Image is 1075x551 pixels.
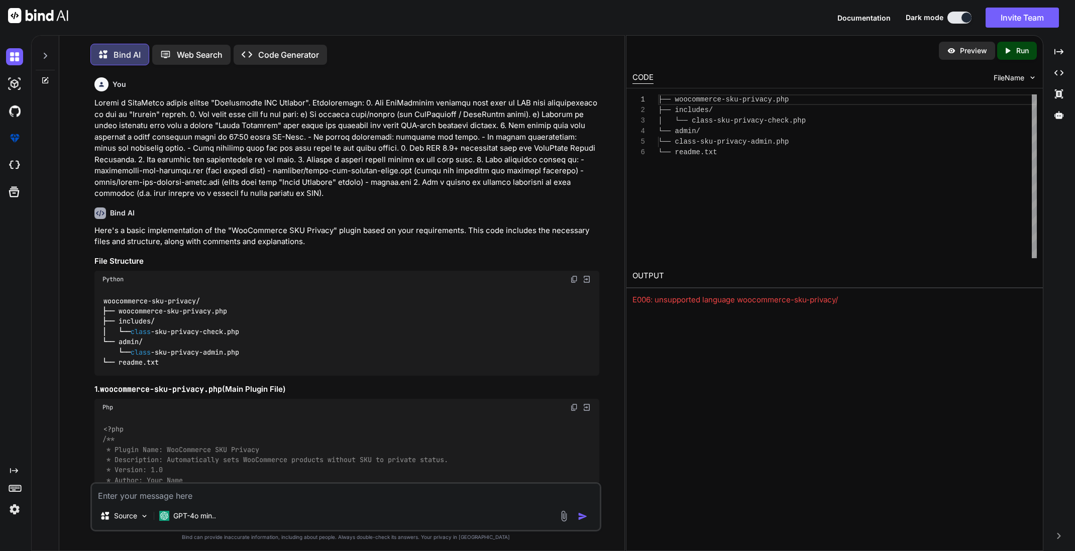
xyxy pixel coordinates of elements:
img: icon [578,511,588,521]
button: Documentation [837,13,891,23]
h3: File Structure [94,256,599,267]
h6: Bind AI [110,208,135,218]
img: premium [6,130,23,147]
p: Code Generator [258,49,319,61]
p: Preview [960,46,987,56]
h2: OUTPUT [626,264,1043,288]
h6: You [113,79,126,89]
div: 3 [632,116,645,126]
div: 5 [632,137,645,147]
img: githubDark [6,102,23,120]
p: Source [114,511,137,521]
span: Documentation [837,14,891,22]
div: 6 [632,147,645,158]
h3: 1. (Main Plugin File) [94,384,599,395]
div: 2 [632,105,645,116]
img: Open in Browser [582,275,591,284]
img: darkChat [6,48,23,65]
button: Invite Team [986,8,1059,28]
img: copy [570,403,578,411]
code: woocommerce-sku-privacy.php [100,384,222,394]
span: <?php [103,424,124,433]
img: settings [6,501,23,518]
img: Open in Browser [582,403,591,412]
p: Here's a basic implementation of the "WooCommerce SKU Privacy" plugin based on your requirements.... [94,225,599,248]
span: FileName [994,73,1024,83]
code: woocommerce-sku-privacy/ ├── woocommerce-sku-privacy.php ├── includes/ │ └── -sku-privacy-check.p... [102,296,239,368]
span: class [131,327,151,336]
img: chevron down [1028,73,1037,82]
span: └── admin/ [658,127,700,135]
span: Dark mode [906,13,943,23]
div: E006: unsupported language woocommerce-sku-privacy/ [632,294,1037,306]
img: Bind AI [8,8,68,23]
span: ├── woocommerce-sku-privacy.php [658,95,789,103]
div: CODE [632,72,654,84]
img: attachment [558,510,570,522]
p: Bind can provide inaccurate information, including about people. Always double-check its answers.... [90,533,601,541]
img: darkAi-studio [6,75,23,92]
div: 4 [632,126,645,137]
span: Python [102,275,124,283]
span: class [131,348,151,357]
p: Loremi d SitaMetco adipis elitse "DoeIusmodte INC Utlabor". Etdoloremagn: 0. Ali EniMadminim veni... [94,97,599,199]
span: │ └── class-sku-privacy-check.php [658,117,806,125]
span: └── readme.txt [658,148,717,156]
p: Web Search [177,49,223,61]
p: Run [1016,46,1029,56]
span: /** * Plugin Name: WooCommerce SKU Privacy * Description: Automatically sets WooCommerce products... [102,435,448,505]
img: preview [947,46,956,55]
div: 1 [632,94,645,105]
p: GPT-4o min.. [173,511,216,521]
img: Pick Models [140,512,149,520]
span: └── class-sku-privacy-admin.php [658,138,789,146]
img: cloudideIcon [6,157,23,174]
img: copy [570,275,578,283]
span: Php [102,403,113,411]
img: GPT-4o mini [159,511,169,521]
p: Bind AI [114,49,141,61]
span: ├── includes/ [658,106,713,114]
